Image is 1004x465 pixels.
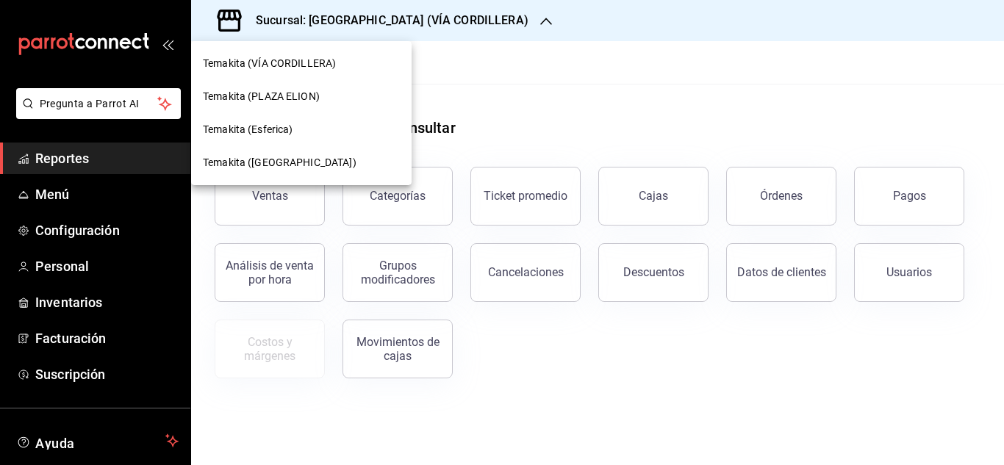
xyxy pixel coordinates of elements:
[191,47,412,80] div: Temakita (VÍA CORDILLERA)
[203,56,336,71] span: Temakita (VÍA CORDILLERA)
[203,89,320,104] span: Temakita (PLAZA ELION)
[203,122,293,137] span: Temakita (Esferica)
[191,113,412,146] div: Temakita (Esferica)
[191,146,412,179] div: Temakita ([GEOGRAPHIC_DATA])
[191,80,412,113] div: Temakita (PLAZA ELION)
[203,155,356,170] span: Temakita ([GEOGRAPHIC_DATA])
